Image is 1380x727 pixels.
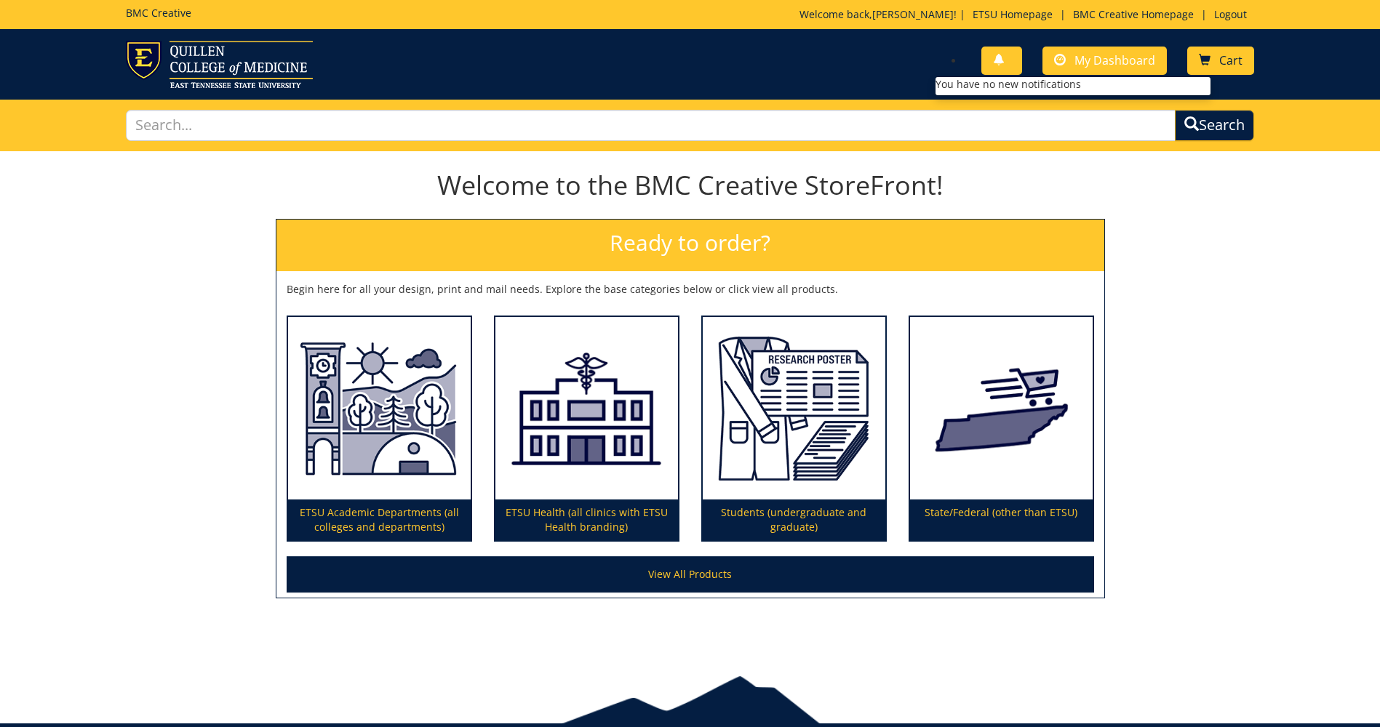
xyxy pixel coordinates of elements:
[287,556,1094,593] a: View All Products
[126,7,191,18] h5: BMC Creative
[936,77,1211,92] li: You have no new notifications
[1066,7,1201,21] a: BMC Creative Homepage
[288,499,471,540] p: ETSU Academic Departments (all colleges and departments)
[1074,52,1155,68] span: My Dashboard
[495,317,678,500] img: ETSU Health (all clinics with ETSU Health branding)
[276,220,1104,271] h2: Ready to order?
[965,7,1060,21] a: ETSU Homepage
[910,317,1093,541] a: State/Federal (other than ETSU)
[703,317,885,500] img: Students (undergraduate and graduate)
[910,317,1093,500] img: State/Federal (other than ETSU)
[799,7,1254,22] p: Welcome back, ! | | |
[1187,47,1254,75] a: Cart
[288,317,471,541] a: ETSU Academic Departments (all colleges and departments)
[910,499,1093,540] p: State/Federal (other than ETSU)
[288,317,471,500] img: ETSU Academic Departments (all colleges and departments)
[495,499,678,540] p: ETSU Health (all clinics with ETSU Health branding)
[1042,47,1167,75] a: My Dashboard
[1175,110,1254,141] button: Search
[703,317,885,541] a: Students (undergraduate and graduate)
[287,282,1094,297] p: Begin here for all your design, print and mail needs. Explore the base categories below or click ...
[872,7,954,21] a: [PERSON_NAME]
[276,171,1105,200] h1: Welcome to the BMC Creative StoreFront!
[703,499,885,540] p: Students (undergraduate and graduate)
[1219,52,1243,68] span: Cart
[126,41,313,88] img: ETSU logo
[495,317,678,541] a: ETSU Health (all clinics with ETSU Health branding)
[1207,7,1254,21] a: Logout
[126,110,1176,141] input: Search...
